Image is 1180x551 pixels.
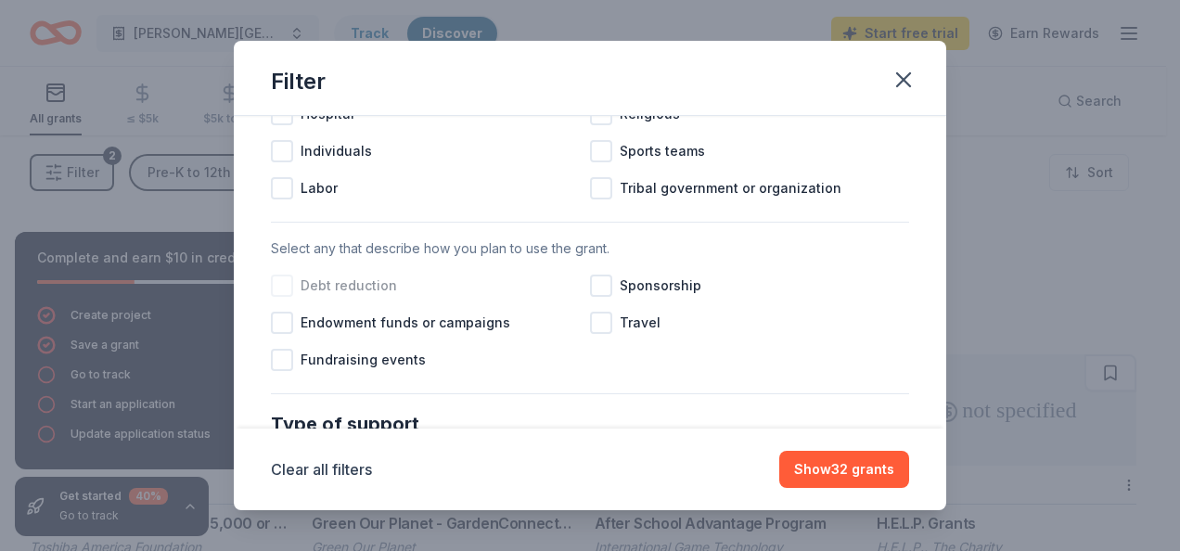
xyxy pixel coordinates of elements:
span: Sponsorship [620,275,701,297]
span: Debt reduction [301,275,397,297]
span: Sports teams [620,140,705,162]
div: Select any that describe how you plan to use the grant. [271,237,909,260]
span: Endowment funds or campaigns [301,312,510,334]
button: Clear all filters [271,458,372,481]
div: Type of support [271,409,909,439]
span: Labor [301,177,338,199]
span: Travel [620,312,661,334]
span: Tribal government or organization [620,177,841,199]
span: Individuals [301,140,372,162]
div: Filter [271,67,326,96]
button: Show32 grants [779,451,909,488]
span: Fundraising events [301,349,426,371]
